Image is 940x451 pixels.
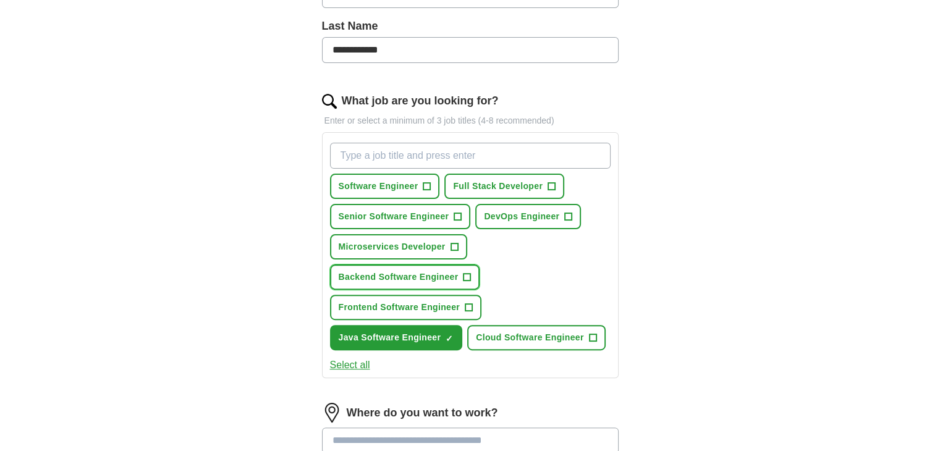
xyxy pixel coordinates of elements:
span: Frontend Software Engineer [339,301,460,314]
button: Cloud Software Engineer [467,325,606,350]
button: Full Stack Developer [444,174,564,199]
button: DevOps Engineer [475,204,581,229]
label: Where do you want to work? [347,405,498,421]
span: Cloud Software Engineer [476,331,584,344]
label: Last Name [322,18,619,35]
span: DevOps Engineer [484,210,559,223]
button: Select all [330,358,370,373]
span: Senior Software Engineer [339,210,449,223]
label: What job are you looking for? [342,93,499,109]
button: Senior Software Engineer [330,204,471,229]
button: Backend Software Engineer [330,264,480,290]
span: Java Software Engineer [339,331,441,344]
button: Frontend Software Engineer [330,295,482,320]
span: Backend Software Engineer [339,271,459,284]
p: Enter or select a minimum of 3 job titles (4-8 recommended) [322,114,619,127]
input: Type a job title and press enter [330,143,611,169]
img: search.png [322,94,337,109]
button: Microservices Developer [330,234,467,259]
button: Java Software Engineer✓ [330,325,463,350]
span: Software Engineer [339,180,418,193]
span: Full Stack Developer [453,180,543,193]
button: Software Engineer [330,174,440,199]
span: ✓ [446,334,453,344]
img: location.png [322,403,342,423]
span: Microservices Developer [339,240,446,253]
